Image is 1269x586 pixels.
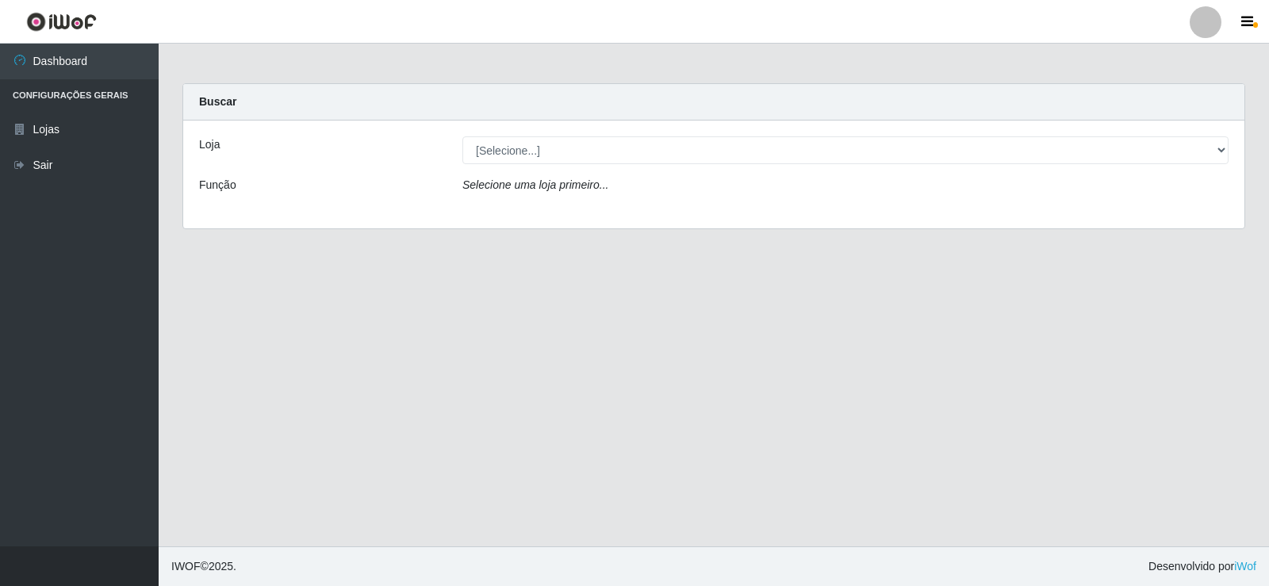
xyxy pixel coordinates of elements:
[199,95,236,108] strong: Buscar
[171,560,201,573] span: IWOF
[26,12,97,32] img: CoreUI Logo
[171,558,236,575] span: © 2025 .
[462,178,608,191] i: Selecione uma loja primeiro...
[1234,560,1256,573] a: iWof
[1148,558,1256,575] span: Desenvolvido por
[199,177,236,193] label: Função
[199,136,220,153] label: Loja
